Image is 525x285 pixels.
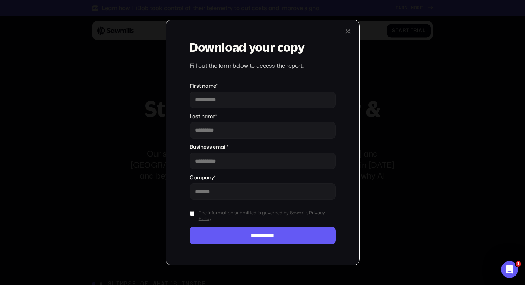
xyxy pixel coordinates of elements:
iframe: Intercom live chat [501,261,518,278]
span: 1 [516,261,521,267]
span: First name [190,82,216,90]
h3: Download your copy [190,41,336,54]
span: Last name [190,113,215,120]
input: The information submitted is governed by SawmillsPrivacy Policy. [190,211,195,216]
a: Privacy Policy [199,210,325,221]
span: Business email [190,143,227,151]
span: Company [190,174,214,181]
span: The information submitted is governed by Sawmills . [199,210,336,221]
div: Fill out the form below to access the report. [190,62,336,69]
